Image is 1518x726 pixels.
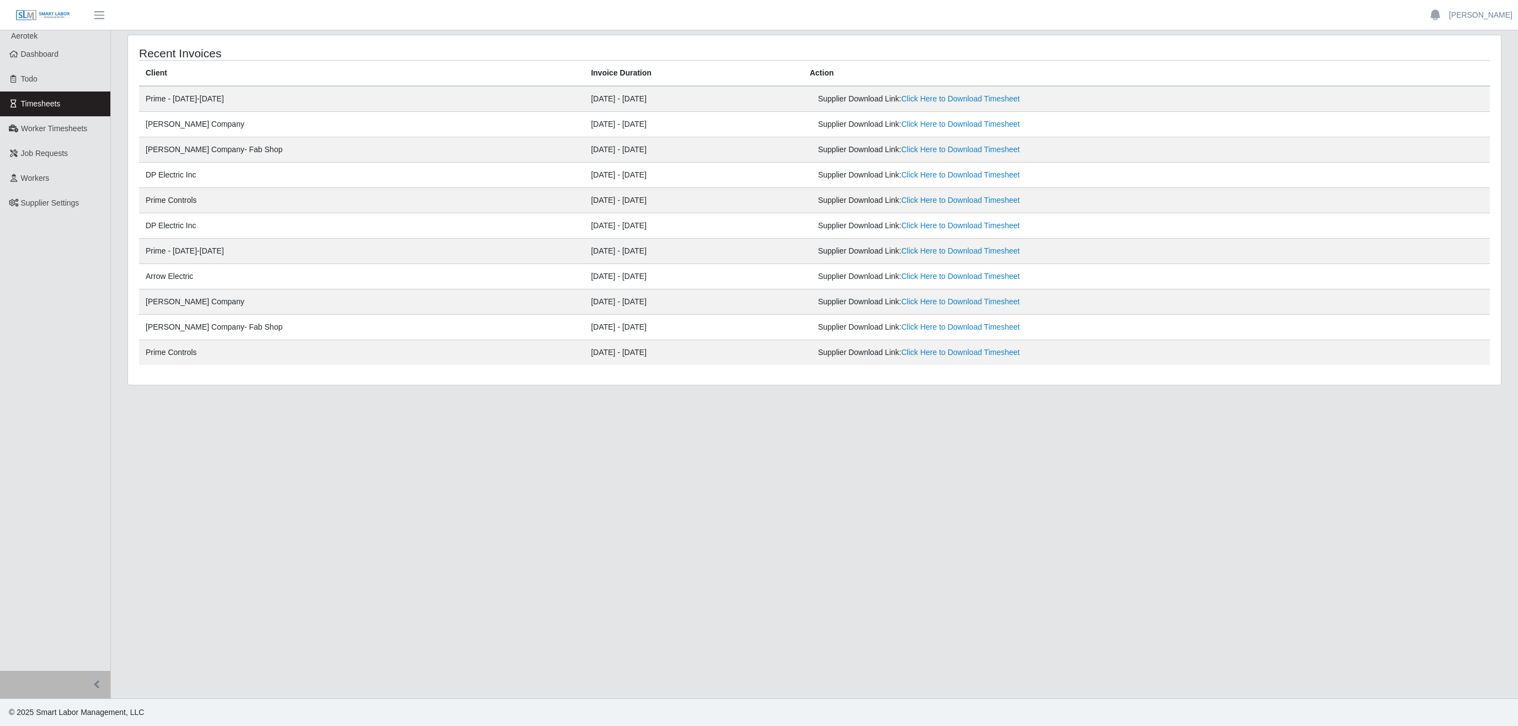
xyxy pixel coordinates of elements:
img: SLM Logo [15,9,71,21]
a: Click Here to Download Timesheet [901,322,1020,331]
td: Prime Controls [139,340,584,365]
div: Supplier Download Link: [818,169,1250,181]
td: DP Electric Inc [139,213,584,239]
td: [DATE] - [DATE] [584,163,803,188]
span: Aerotek [11,31,38,40]
td: [DATE] - [DATE] [584,315,803,340]
td: Prime Controls [139,188,584,213]
span: Worker Timesheets [21,124,87,133]
a: Click Here to Download Timesheet [901,170,1020,179]
div: Supplier Download Link: [818,296,1250,308]
div: Supplier Download Link: [818,271,1250,282]
a: Click Here to Download Timesheet [901,145,1020,154]
span: Todo [21,74,38,83]
td: [DATE] - [DATE] [584,213,803,239]
a: Click Here to Download Timesheet [901,246,1020,255]
td: [PERSON_NAME] Company- Fab Shop [139,137,584,163]
th: Invoice Duration [584,61,803,87]
td: DP Electric Inc [139,163,584,188]
td: [DATE] - [DATE] [584,239,803,264]
div: Supplier Download Link: [818,245,1250,257]
td: Prime - [DATE]-[DATE] [139,239,584,264]
span: Timesheets [21,99,61,108]
span: Supplier Settings [21,198,79,207]
a: Click Here to Download Timesheet [901,221,1020,230]
td: [DATE] - [DATE] [584,188,803,213]
th: Action [803,61,1490,87]
td: [DATE] - [DATE] [584,112,803,137]
a: Click Here to Download Timesheet [901,94,1020,103]
th: Client [139,61,584,87]
div: Supplier Download Link: [818,119,1250,130]
a: [PERSON_NAME] [1449,9,1512,21]
a: Click Here to Download Timesheet [901,348,1020,357]
a: Click Here to Download Timesheet [901,196,1020,205]
td: [PERSON_NAME] Company [139,289,584,315]
div: Supplier Download Link: [818,93,1250,105]
a: Click Here to Download Timesheet [901,272,1020,281]
td: [DATE] - [DATE] [584,86,803,112]
a: Click Here to Download Timesheet [901,297,1020,306]
td: Prime - [DATE]-[DATE] [139,86,584,112]
div: Supplier Download Link: [818,347,1250,358]
td: [DATE] - [DATE] [584,264,803,289]
div: Supplier Download Link: [818,321,1250,333]
span: Dashboard [21,50,59,58]
td: [PERSON_NAME] Company [139,112,584,137]
div: Supplier Download Link: [818,144,1250,155]
td: [PERSON_NAME] Company- Fab Shop [139,315,584,340]
td: [DATE] - [DATE] [584,340,803,365]
span: Job Requests [21,149,68,158]
td: Arrow Electric [139,264,584,289]
span: Workers [21,174,50,182]
td: [DATE] - [DATE] [584,137,803,163]
td: [DATE] - [DATE] [584,289,803,315]
div: Supplier Download Link: [818,195,1250,206]
div: Supplier Download Link: [818,220,1250,232]
span: © 2025 Smart Labor Management, LLC [9,708,144,717]
a: Click Here to Download Timesheet [901,120,1020,128]
h4: Recent Invoices [139,46,692,60]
